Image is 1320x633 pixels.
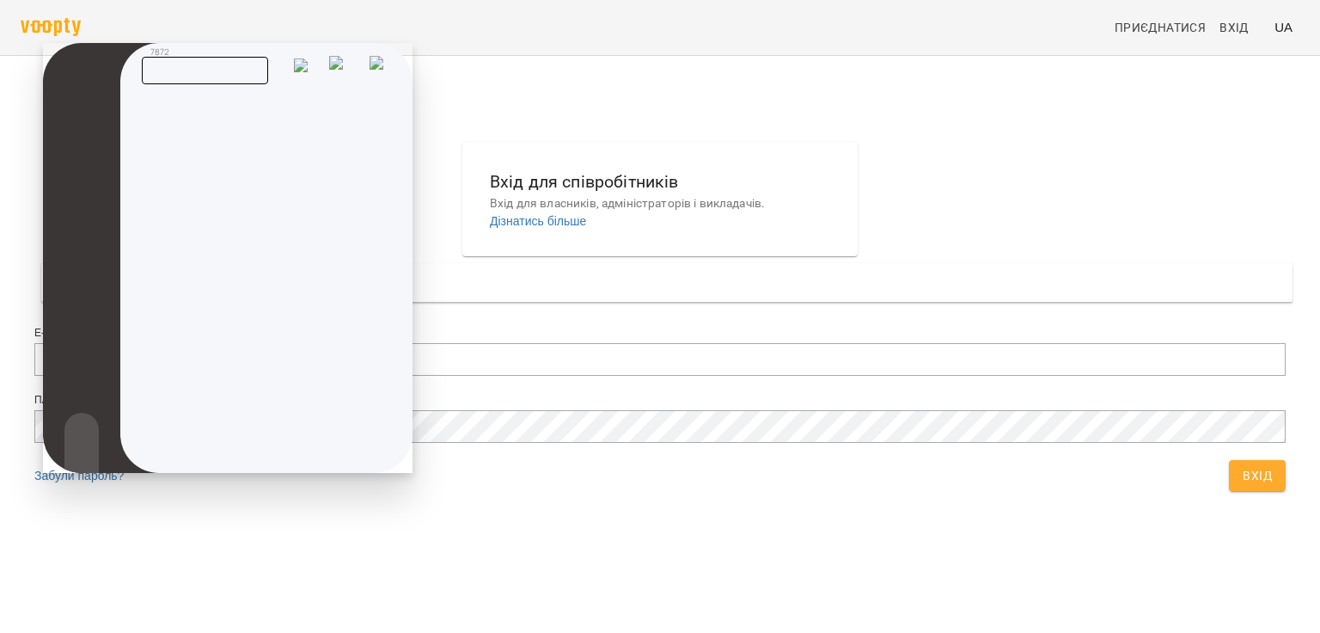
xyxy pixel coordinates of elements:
[21,18,81,36] img: voopty.png
[1243,465,1272,486] span: Вхід
[41,263,1292,302] button: Google Login
[1213,12,1268,43] a: Вхід
[1219,17,1249,38] span: Вхід
[1229,460,1286,491] button: Вхід
[34,393,1286,408] div: Пароль
[490,214,586,228] a: Дізнатись більше
[476,155,844,243] button: Вхід для співробітниківВхід для власників, адміністраторів і викладачів.Дізнатись більше
[34,326,1286,341] div: E-mail
[1115,17,1206,38] span: Приєднатися
[490,169,830,195] h6: Вхід для співробітників
[1274,18,1292,36] span: UA
[490,195,830,212] p: Вхід для власників, адміністраторів і викладачів.
[1268,11,1299,43] button: UA
[34,469,124,482] a: Забули пароль?
[1108,12,1213,43] a: Приєднатися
